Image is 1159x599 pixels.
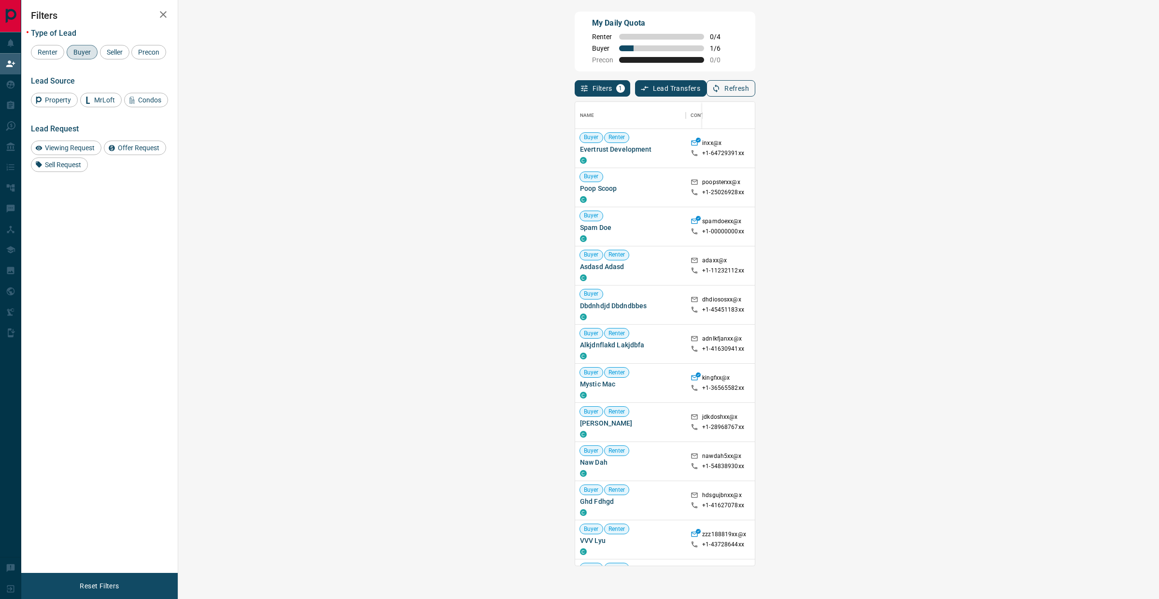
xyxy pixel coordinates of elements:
div: Name [580,102,594,129]
span: Renter [605,564,629,572]
span: [PERSON_NAME] [580,418,681,428]
div: condos.ca [580,274,587,281]
span: Spam Doe [580,223,681,232]
span: Precon [135,48,163,56]
div: condos.ca [580,431,587,438]
span: Poop Scoop [580,184,681,193]
div: MrLoft [80,93,122,107]
div: Name [575,102,686,129]
span: Offer Request [114,144,163,152]
span: Seller [103,48,126,56]
p: +1- 54838930xx [702,462,744,471]
p: +1- 25026928xx [702,188,744,197]
p: adaxx@x [702,257,727,267]
span: Property [42,96,74,104]
span: Renter [605,251,629,259]
p: +1- 64729391xx [702,149,744,157]
span: 0 / 0 [710,56,731,64]
span: Renter [605,329,629,338]
p: +1- 45451183xx [702,306,744,314]
p: +1- 00000000xx [702,228,744,236]
div: condos.ca [580,353,587,359]
p: poopsterxx@x [702,178,740,188]
span: Buyer [580,133,603,142]
span: Buyer [580,564,603,572]
span: Condos [135,96,165,104]
div: Offer Request [104,141,166,155]
span: MrLoft [91,96,118,104]
span: Renter [605,133,629,142]
div: Condos [124,93,168,107]
span: Type of Lead [31,29,76,38]
p: My Daily Quota [592,17,731,29]
button: Filters1 [575,80,630,97]
p: +1- 11232112xx [702,267,744,275]
span: Buyer [580,290,603,298]
span: Precon [592,56,613,64]
span: 1 [617,85,624,92]
span: Buyer [580,251,603,259]
div: Renter [31,45,64,59]
div: Property [31,93,78,107]
div: condos.ca [580,157,587,164]
span: Alkjdnflakd Lakjdbfa [580,340,681,350]
span: Naw Dah [580,457,681,467]
span: Mystic Mac [580,379,681,389]
button: Reset Filters [73,578,125,594]
span: Buyer [580,486,603,494]
div: Seller [100,45,129,59]
span: Evertrust Development [580,144,681,154]
span: Lead Request [31,124,79,133]
span: Viewing Request [42,144,98,152]
p: hdsgujbnxx@x [702,491,742,501]
p: kingfxx@x [702,374,730,384]
span: Renter [34,48,61,56]
span: Lead Source [31,76,75,86]
button: Lead Transfers [635,80,707,97]
span: Buyer [580,329,603,338]
span: Buyer [580,369,603,377]
span: Asdasd Adasd [580,262,681,271]
p: +1- 28968767xx [702,423,744,431]
p: dhdiososxx@x [702,296,741,306]
div: condos.ca [580,235,587,242]
div: condos.ca [580,509,587,516]
div: Buyer [67,45,98,59]
p: +1- 41627078xx [702,501,744,510]
button: Refresh [707,80,755,97]
div: condos.ca [580,548,587,555]
span: Buyer [580,172,603,181]
span: Buyer [580,212,603,220]
span: Buyer [580,447,603,455]
p: +1- 43728644xx [702,541,744,549]
span: 1 / 6 [710,44,731,52]
span: Ghd Fdhgd [580,497,681,506]
span: Renter [605,525,629,533]
span: Renter [605,486,629,494]
span: Renter [605,369,629,377]
p: zzz188819xx@x [702,530,746,541]
p: nawdah5xx@x [702,452,741,462]
span: Renter [592,33,613,41]
div: condos.ca [580,196,587,203]
span: Renter [605,408,629,416]
span: VVV Lyu [580,536,681,545]
div: Sell Request [31,157,88,172]
p: +1- 36565582xx [702,384,744,392]
div: Viewing Request [31,141,101,155]
h2: Filters [31,10,168,21]
span: Buyer [580,525,603,533]
span: Buyer [580,408,603,416]
div: condos.ca [580,314,587,320]
span: Buyer [70,48,94,56]
p: +1- 41630941xx [702,345,744,353]
span: Dbdnhdjd Dbdndbbes [580,301,681,311]
p: spamdoexx@x [702,217,741,228]
div: Precon [131,45,166,59]
p: inxx@x [702,139,721,149]
p: adnlkfjanxx@x [702,335,742,345]
span: Sell Request [42,161,85,169]
span: Renter [605,447,629,455]
div: condos.ca [580,470,587,477]
span: Buyer [592,44,613,52]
